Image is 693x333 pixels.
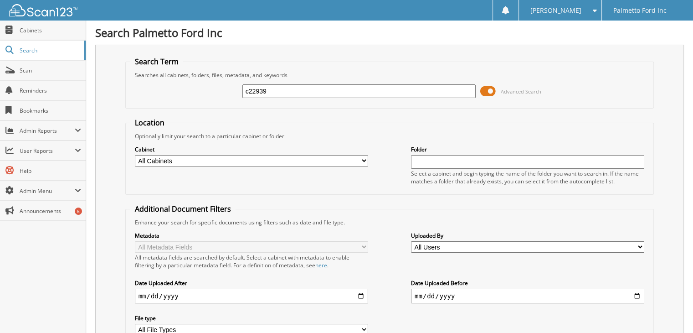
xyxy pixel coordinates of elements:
label: Folder [411,146,644,153]
div: 6 [75,208,82,215]
span: Bookmarks [20,107,81,114]
span: Search [20,47,80,54]
span: Advanced Search [501,88,541,95]
span: Reminders [20,87,81,94]
span: [PERSON_NAME] [530,8,581,13]
span: Scan [20,67,81,74]
legend: Location [130,118,169,128]
h1: Search Palmetto Ford Inc [95,25,684,40]
span: Announcements [20,207,81,215]
legend: Additional Document Filters [130,204,236,214]
div: Enhance your search for specific documents using filters such as date and file type. [130,219,649,226]
div: Select a cabinet and begin typing the name of the folder you want to search in. If the name match... [411,170,644,185]
label: Cabinet [135,146,368,153]
legend: Search Term [130,57,183,67]
label: Date Uploaded Before [411,279,644,287]
a: here [315,261,327,269]
iframe: Chat Widget [647,289,693,333]
span: Admin Menu [20,187,75,195]
div: Searches all cabinets, folders, files, metadata, and keywords [130,71,649,79]
label: File type [135,314,368,322]
img: scan123-logo-white.svg [9,4,77,16]
div: All metadata fields are searched by default. Select a cabinet with metadata to enable filtering b... [135,254,368,269]
label: Uploaded By [411,232,644,239]
input: end [411,289,644,303]
span: Admin Reports [20,127,75,135]
div: Optionally limit your search to a particular cabinet or folder [130,132,649,140]
span: Cabinets [20,26,81,34]
span: Palmetto Ford Inc [613,8,667,13]
span: Help [20,167,81,175]
span: User Reports [20,147,75,155]
label: Metadata [135,232,368,239]
label: Date Uploaded After [135,279,368,287]
input: start [135,289,368,303]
